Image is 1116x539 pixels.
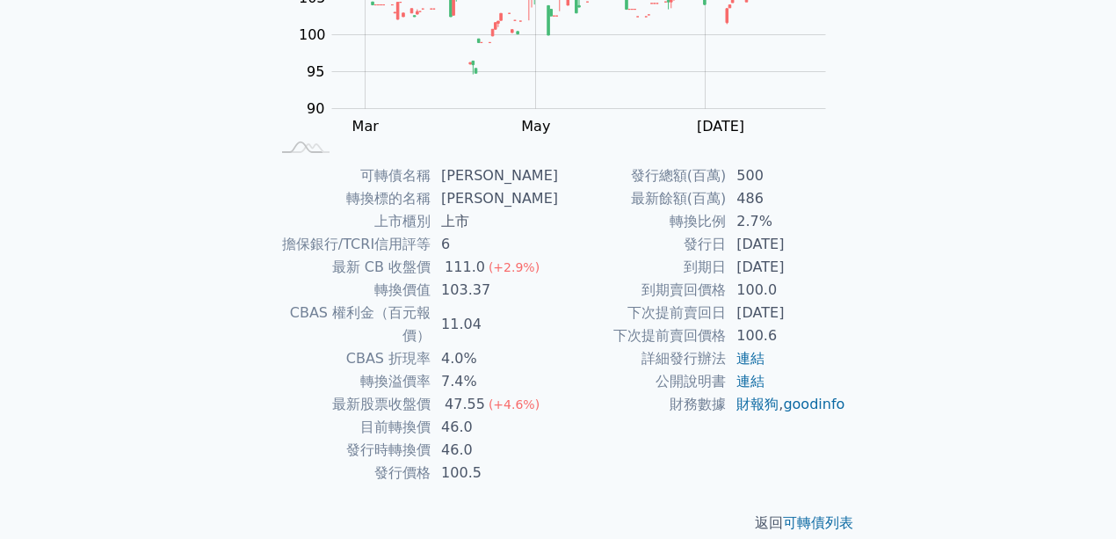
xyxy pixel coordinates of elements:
[558,302,726,324] td: 下次提前賣回日
[783,514,853,531] a: 可轉債列表
[726,187,846,210] td: 486
[352,118,380,135] tspan: Mar
[441,393,489,416] div: 47.55
[431,439,558,462] td: 46.0
[736,350,765,367] a: 連結
[307,63,324,80] tspan: 95
[726,393,846,416] td: ,
[441,256,489,279] div: 111.0
[726,210,846,233] td: 2.7%
[270,164,431,187] td: 可轉債名稱
[726,302,846,324] td: [DATE]
[726,279,846,302] td: 100.0
[270,256,431,279] td: 最新 CB 收盤價
[558,164,726,187] td: 發行總額(百萬)
[558,233,726,256] td: 發行日
[558,279,726,302] td: 到期賣回價格
[307,100,324,117] tspan: 90
[270,233,431,256] td: 擔保銀行/TCRI信用評等
[270,187,431,210] td: 轉換標的名稱
[736,396,779,412] a: 財報狗
[521,118,550,135] tspan: May
[431,210,558,233] td: 上市
[270,279,431,302] td: 轉換價值
[697,118,744,135] tspan: [DATE]
[558,210,726,233] td: 轉換比例
[270,210,431,233] td: 上市櫃別
[726,256,846,279] td: [DATE]
[270,462,431,484] td: 發行價格
[270,302,431,347] td: CBAS 權利金（百元報價）
[726,233,846,256] td: [DATE]
[558,324,726,347] td: 下次提前賣回價格
[431,416,558,439] td: 46.0
[558,370,726,393] td: 公開說明書
[431,279,558,302] td: 103.37
[489,260,540,274] span: (+2.9%)
[726,324,846,347] td: 100.6
[558,256,726,279] td: 到期日
[558,187,726,210] td: 最新餘額(百萬)
[736,373,765,390] a: 連結
[270,370,431,393] td: 轉換溢價率
[726,164,846,187] td: 500
[489,397,540,412] span: (+4.6%)
[431,187,558,210] td: [PERSON_NAME]
[558,347,726,370] td: 詳細發行辦法
[783,396,844,412] a: goodinfo
[270,347,431,370] td: CBAS 折現率
[270,439,431,462] td: 發行時轉換價
[270,393,431,416] td: 最新股票收盤價
[558,393,726,416] td: 財務數據
[249,513,867,534] p: 返回
[431,370,558,393] td: 7.4%
[431,233,558,256] td: 6
[299,26,326,43] tspan: 100
[431,164,558,187] td: [PERSON_NAME]
[431,302,558,347] td: 11.04
[270,416,431,439] td: 目前轉換價
[431,462,558,484] td: 100.5
[431,347,558,370] td: 4.0%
